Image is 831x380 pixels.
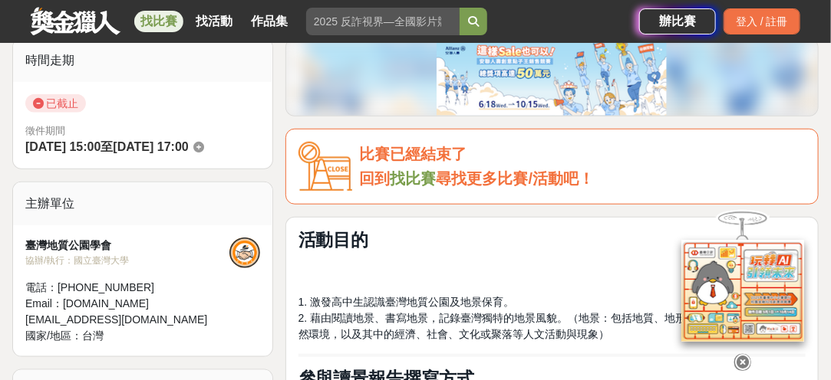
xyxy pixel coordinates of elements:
span: 尋找更多比賽/活動吧！ [437,170,595,187]
div: 臺灣地質公園學會 [25,237,229,254]
a: 找比賽 [391,170,437,187]
a: 找比賽 [134,11,183,32]
a: 作品集 [245,11,294,32]
a: 辦比賽 [639,8,716,34]
div: 時間走期 [13,39,272,82]
span: [DATE] 15:00 [25,140,101,153]
div: 電話： [PHONE_NUMBER] [25,280,229,296]
div: 協辦/執行： 國立臺灣大學 [25,254,229,267]
span: 1. 激發高中生認識臺灣地質公園及地景保育。 [298,296,515,308]
div: Email： [DOMAIN_NAME][EMAIL_ADDRESS][DOMAIN_NAME] [25,296,229,328]
div: 比賽已經結束了 [360,142,806,167]
span: 至 [101,140,113,153]
img: 386af5bf-fbe2-4d43-ae68-517df2b56ae5.png [437,39,667,116]
strong: 活動目的 [298,230,369,250]
span: [DATE] 17:00 [113,140,188,153]
div: 主辦單位 [13,182,272,225]
img: d2146d9a-e6f6-4337-9592-8cefde37ba6b.png [681,238,804,340]
span: 台灣 [82,329,104,342]
img: Icon [298,142,352,192]
span: 徵件期間 [25,125,65,136]
input: 2025 反詐視界—全國影片競賽 [306,8,460,35]
div: 登入 / 註冊 [724,8,800,34]
span: 回到 [360,170,391,187]
span: 2. 藉由閱讀地景、書寫地景，記錄臺灣獨特的地景風貌。（地景：包括地質、地形、氣候、水文或生態等自然環境，以及其中的經濟、社會、文化或聚落等人文活動與現象） [298,312,805,340]
a: 找活動 [190,11,239,32]
span: 已截止 [25,94,86,113]
span: 國家/地區： [25,329,82,342]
